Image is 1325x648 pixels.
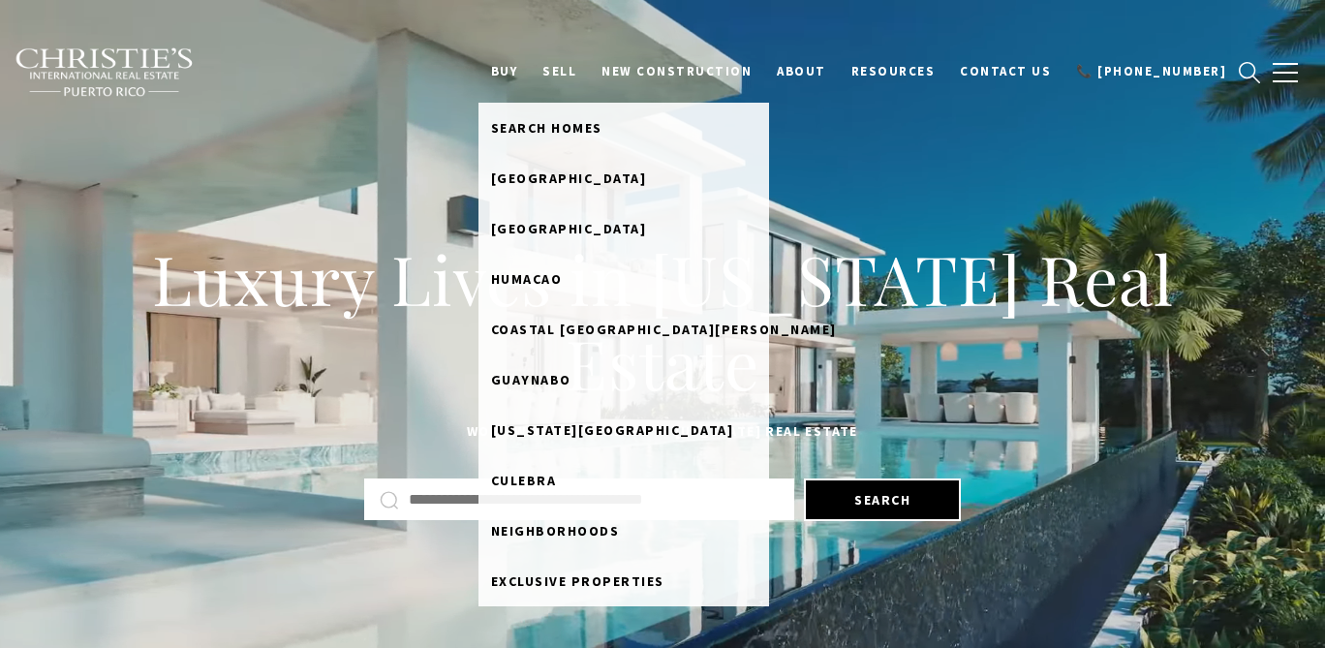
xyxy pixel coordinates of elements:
h1: Luxury Lives in [US_STATE] Real Estate [48,236,1277,406]
a: Resources [839,53,948,90]
a: 📞 [PHONE_NUMBER] [1063,53,1239,90]
span: 📞 [PHONE_NUMBER] [1076,63,1226,79]
a: About [764,53,839,90]
span: Neighborhoods [491,522,620,540]
span: [US_STATE][GEOGRAPHIC_DATA] [491,421,734,439]
a: [GEOGRAPHIC_DATA] [478,203,769,254]
a: [US_STATE][GEOGRAPHIC_DATA] [478,405,769,455]
span: Culebra [491,472,557,489]
a: [GEOGRAPHIC_DATA] [478,153,769,203]
span: Contact Us [960,63,1051,79]
a: Humacao [478,254,769,304]
button: Search [804,478,961,521]
a: Neighborhoods [478,506,769,556]
a: Search Homes [478,103,769,153]
a: Exclusive Properties [478,556,769,606]
span: [GEOGRAPHIC_DATA] [491,220,647,237]
img: Christie's International Real Estate black text logo [15,47,195,98]
span: Humacao [491,270,563,288]
a: BUY [478,53,531,90]
span: [GEOGRAPHIC_DATA] [491,170,647,187]
a: Coastal [GEOGRAPHIC_DATA][PERSON_NAME] [478,304,769,355]
span: New Construction [601,63,752,79]
span: Exclusive Properties [491,572,664,590]
a: Culebra [478,455,769,506]
a: New Construction [589,53,764,90]
span: Guaynabo [491,371,571,388]
p: Work with the leaders in [US_STATE] Real Estate [48,420,1277,444]
a: SELL [530,53,589,90]
span: Search Homes [491,119,602,137]
span: Coastal [GEOGRAPHIC_DATA][PERSON_NAME] [491,321,837,338]
a: Guaynabo [478,355,769,405]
